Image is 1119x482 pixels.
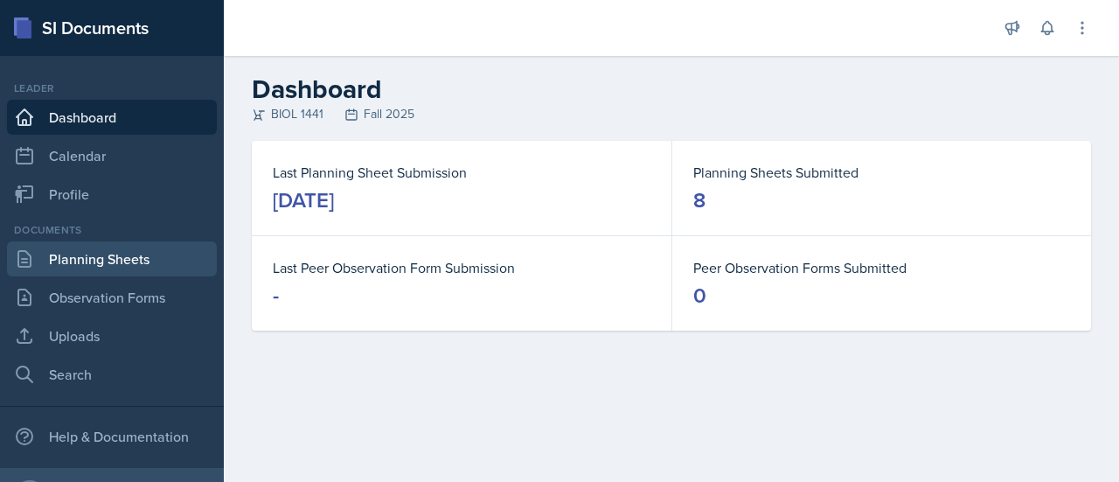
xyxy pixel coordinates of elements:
dt: Planning Sheets Submitted [693,162,1070,183]
div: 8 [693,186,705,214]
div: [DATE] [273,186,334,214]
div: 0 [693,282,706,310]
dt: Last Peer Observation Form Submission [273,257,650,278]
div: Help & Documentation [7,419,217,454]
a: Calendar [7,138,217,173]
a: Planning Sheets [7,241,217,276]
dt: Last Planning Sheet Submission [273,162,650,183]
div: Documents [7,222,217,238]
a: Observation Forms [7,280,217,315]
div: BIOL 1441 Fall 2025 [252,105,1091,123]
a: Search [7,357,217,392]
h2: Dashboard [252,73,1091,105]
div: Leader [7,80,217,96]
a: Dashboard [7,100,217,135]
div: - [273,282,279,310]
dt: Peer Observation Forms Submitted [693,257,1070,278]
a: Uploads [7,318,217,353]
a: Profile [7,177,217,212]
